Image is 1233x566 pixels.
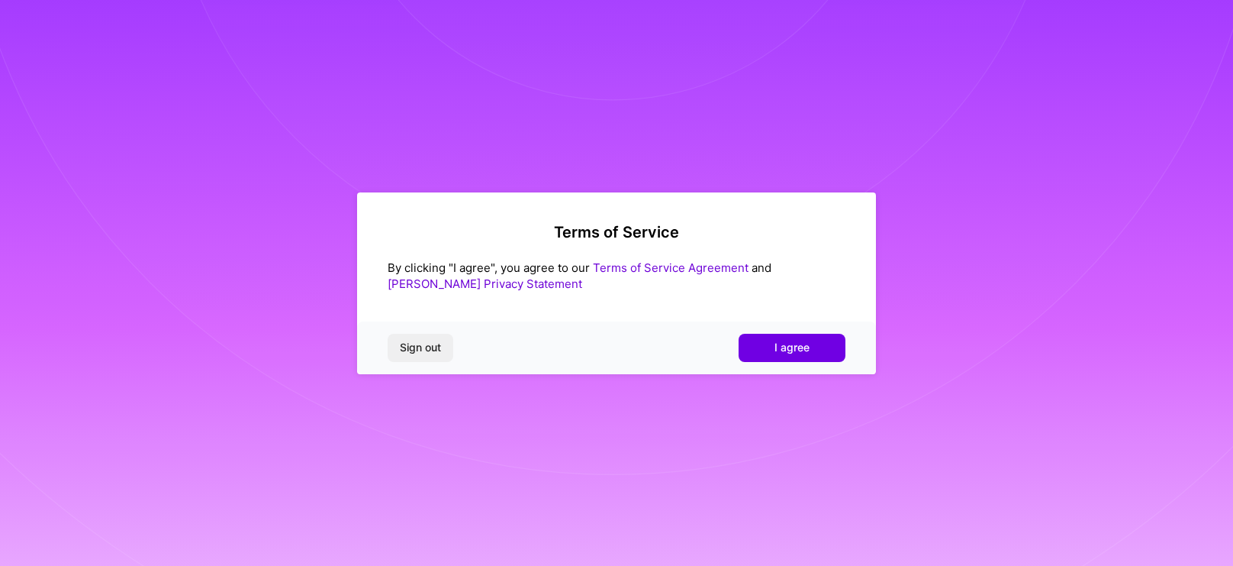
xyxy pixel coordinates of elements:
button: Sign out [388,334,453,361]
button: I agree [739,334,845,361]
div: By clicking "I agree", you agree to our and [388,260,845,292]
a: Terms of Service Agreement [593,260,748,275]
span: Sign out [400,340,441,355]
span: I agree [774,340,810,355]
a: [PERSON_NAME] Privacy Statement [388,277,582,291]
h2: Terms of Service [388,223,845,241]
